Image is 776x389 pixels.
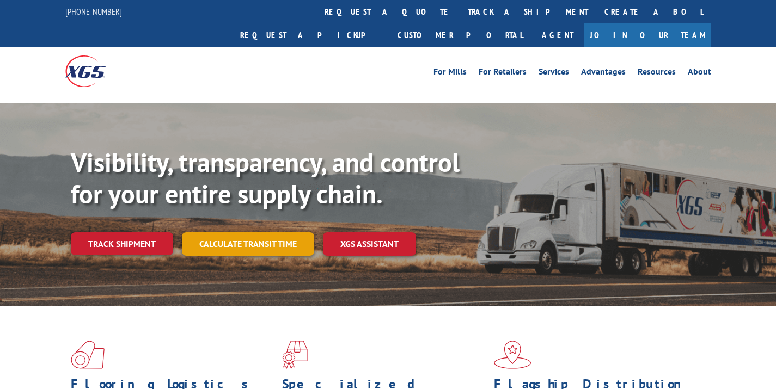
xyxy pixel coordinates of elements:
b: Visibility, transparency, and control for your entire supply chain. [71,145,460,211]
a: [PHONE_NUMBER] [65,6,122,17]
a: Request a pickup [232,23,389,47]
a: Services [539,67,569,79]
a: Customer Portal [389,23,531,47]
img: xgs-icon-total-supply-chain-intelligence-red [71,341,105,369]
a: XGS ASSISTANT [323,232,416,256]
a: Resources [638,67,676,79]
img: xgs-icon-flagship-distribution-model-red [494,341,531,369]
a: Join Our Team [584,23,711,47]
a: Calculate transit time [182,232,314,256]
a: Agent [531,23,584,47]
a: Track shipment [71,232,173,255]
a: Advantages [581,67,626,79]
a: For Mills [433,67,467,79]
a: For Retailers [479,67,527,79]
img: xgs-icon-focused-on-flooring-red [282,341,308,369]
a: About [688,67,711,79]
